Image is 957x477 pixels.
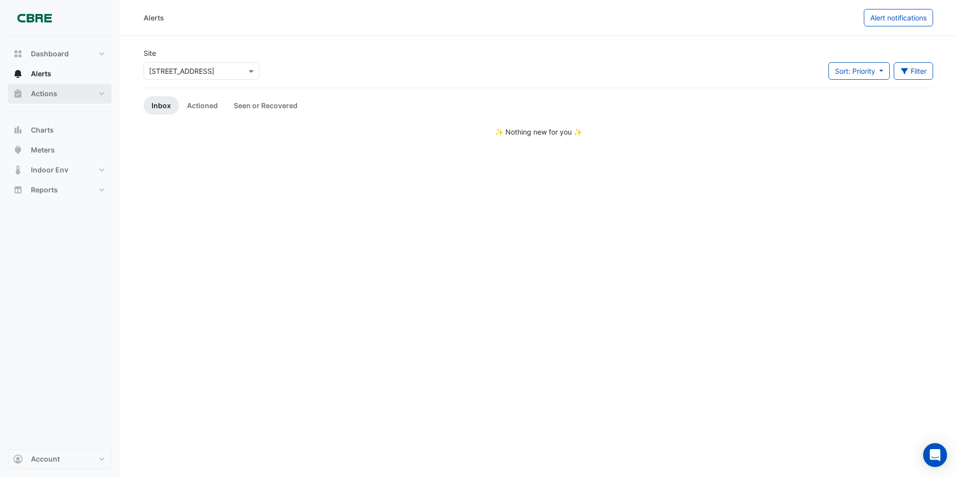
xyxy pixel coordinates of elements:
div: Open Intercom Messenger [923,443,947,467]
app-icon: Actions [13,89,23,99]
span: Account [31,454,60,464]
button: Alerts [8,64,112,84]
app-icon: Indoor Env [13,165,23,175]
button: Meters [8,140,112,160]
a: Actioned [179,96,226,115]
span: Reports [31,185,58,195]
a: Inbox [144,96,179,115]
span: Alert notifications [870,13,927,22]
button: Indoor Env [8,160,112,180]
button: Alert notifications [864,9,933,26]
span: Sort: Priority [835,67,875,75]
span: Dashboard [31,49,69,59]
button: Filter [894,62,934,80]
app-icon: Meters [13,145,23,155]
a: Seen or Recovered [226,96,306,115]
app-icon: Reports [13,185,23,195]
button: Sort: Priority [828,62,890,80]
div: Alerts [144,12,164,23]
button: Actions [8,84,112,104]
img: Company Logo [12,8,57,28]
app-icon: Alerts [13,69,23,79]
label: Site [144,48,156,58]
button: Charts [8,120,112,140]
button: Account [8,449,112,469]
app-icon: Charts [13,125,23,135]
span: Meters [31,145,55,155]
span: Actions [31,89,57,99]
span: Charts [31,125,54,135]
button: Dashboard [8,44,112,64]
button: Reports [8,180,112,200]
div: ✨ Nothing new for you ✨ [144,127,933,137]
span: Alerts [31,69,51,79]
app-icon: Dashboard [13,49,23,59]
span: Indoor Env [31,165,68,175]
